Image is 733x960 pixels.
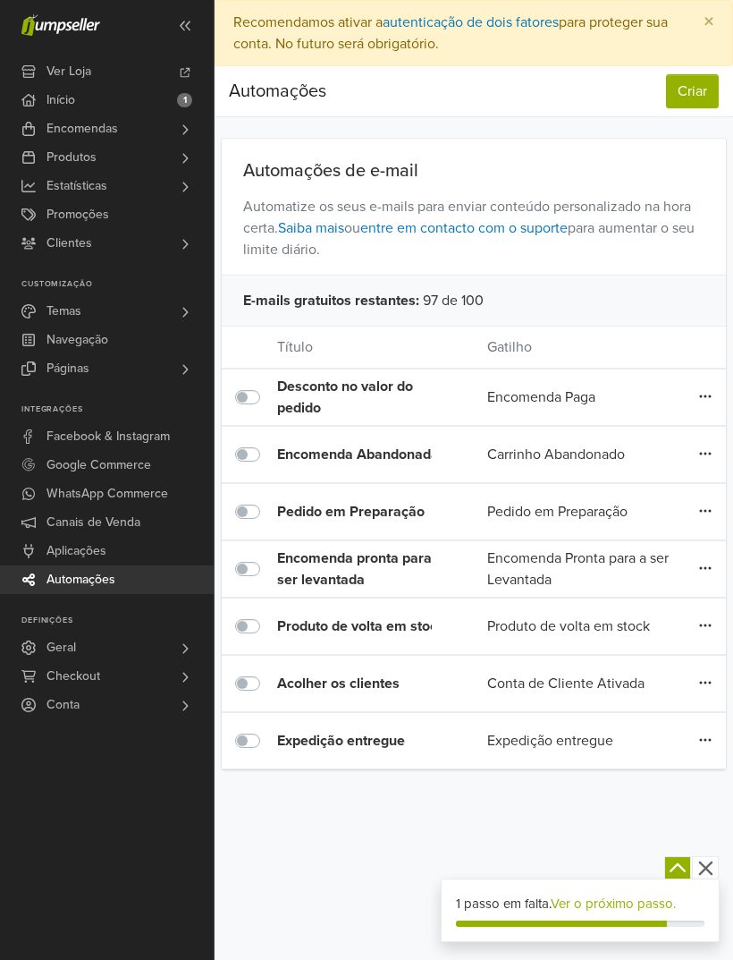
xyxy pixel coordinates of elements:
[474,501,684,522] div: Pedido em Preparação
[686,1,732,44] button: Close
[46,691,80,719] span: Conta
[277,548,445,590] div: Encomenda pronta para ser levantada
[278,219,344,237] a: Saiba mais
[277,444,445,465] div: Encomenda Abandonada
[360,219,568,237] a: entre em contacto com o suporte
[46,537,106,565] span: Aplicações
[243,290,419,311] span: E-mails gratuitos restantes :
[474,616,684,637] div: Produto de volta em stock
[277,616,445,637] div: Produto de volta em stock
[474,387,684,408] div: Encomenda Paga
[264,336,474,358] div: Título
[277,673,445,694] div: Acolher os clientes
[21,616,214,626] p: Definições
[46,480,168,508] span: WhatsApp Commerce
[46,633,76,662] span: Geral
[46,86,75,115] span: Início
[277,376,445,419] div: Desconto no valor do pedido
[46,451,151,480] span: Google Commerce
[46,229,92,258] span: Clientes
[46,143,97,172] span: Produtos
[21,279,214,290] p: Customização
[46,200,109,229] span: Promoções
[46,354,89,383] span: Páginas
[383,13,559,31] a: autenticação de dois fatores
[46,326,108,354] span: Navegação
[222,182,726,275] span: Automatize os seus e-mails para enviar conteúdo personalizado na hora certa. ou para aumentar o s...
[229,73,326,109] div: Automações
[222,275,726,326] div: 97 de 100
[551,896,676,912] a: Ver o próximo passo.
[277,730,445,752] div: Expedição entregue
[46,422,170,451] span: Facebook & Instagram
[21,404,214,415] p: Integrações
[474,548,684,590] div: Encomenda Pronta para a ser Levantada
[46,565,115,594] span: Automações
[46,662,100,691] span: Checkout
[46,115,118,143] span: Encomendas
[666,74,719,108] button: Criar
[704,9,714,35] span: ×
[46,57,91,86] span: Ver Loja
[222,160,726,182] div: Automações de e-mail
[456,894,704,914] div: 1 passo em falta.
[474,730,684,752] div: Expedição entregue
[46,297,81,326] span: Temas
[474,336,684,358] div: Gatilho
[46,172,107,200] span: Estatísticas
[474,444,684,465] div: Carrinho Abandonado
[277,501,445,522] div: Pedido em Preparação
[474,673,684,694] div: Conta de Cliente Ativada
[177,93,192,107] span: 1
[46,508,140,537] span: Canais de Venda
